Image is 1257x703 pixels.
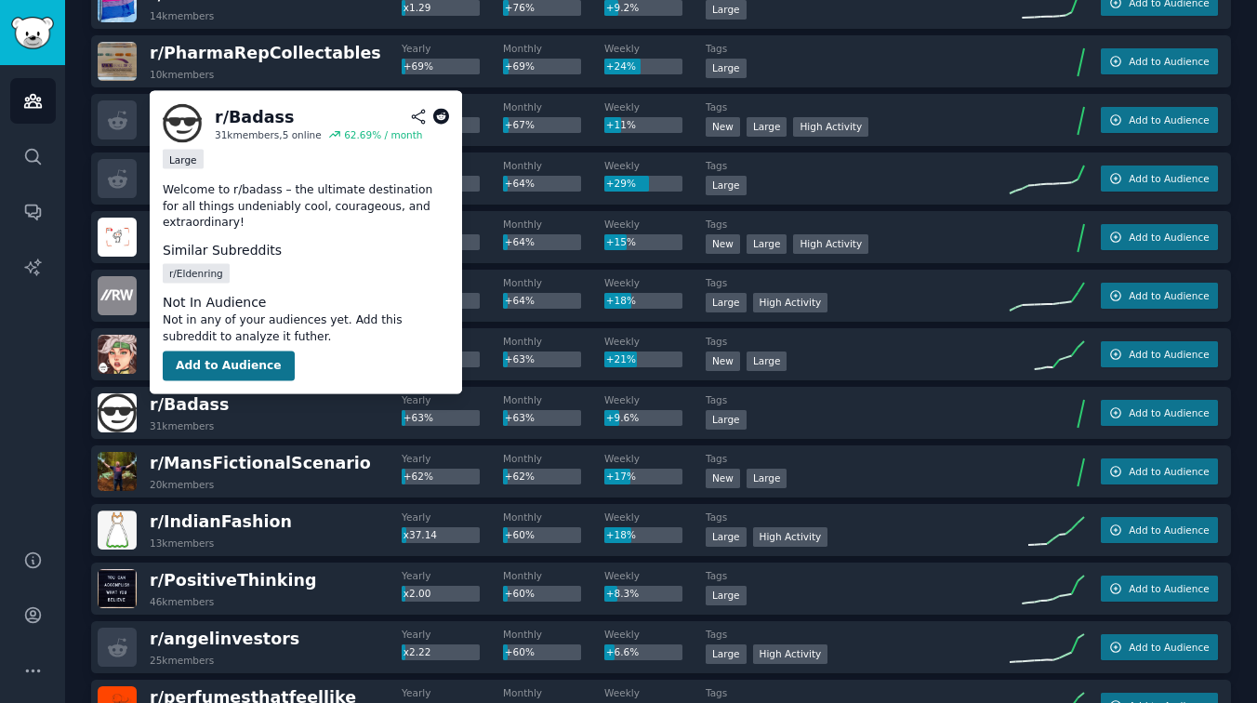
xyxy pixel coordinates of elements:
[604,159,706,172] dt: Weekly
[98,511,137,550] img: IndianFashion
[163,351,295,381] button: Add to Audience
[706,117,740,137] div: New
[706,293,747,312] div: Large
[706,586,747,605] div: Large
[753,644,828,664] div: High Activity
[793,234,868,254] div: High Activity
[706,335,1010,348] dt: Tags
[505,529,535,540] span: +60%
[98,42,137,81] img: PharmaRepCollectables
[1101,283,1218,309] button: Add to Audience
[606,353,636,365] span: +21%
[503,686,604,699] dt: Monthly
[404,471,433,482] span: +62%
[98,276,137,315] img: remoteworking
[706,276,1010,289] dt: Tags
[150,595,214,608] div: 46k members
[706,511,1010,524] dt: Tags
[150,44,381,62] span: r/ PharmaRepCollectables
[402,42,503,55] dt: Yearly
[747,234,787,254] div: Large
[150,537,214,550] div: 13k members
[793,117,868,137] div: High Activity
[503,42,604,55] dt: Monthly
[606,295,636,306] span: +18%
[503,100,604,113] dt: Monthly
[753,293,828,312] div: High Activity
[404,588,431,599] span: x2.00
[163,150,204,169] div: Large
[1129,172,1209,185] span: Add to Audience
[505,2,535,13] span: +76%
[98,218,137,257] img: InternetsGreatestVids
[604,393,706,406] dt: Weekly
[98,335,137,374] img: Uncanny_Xmen
[505,471,535,482] span: +62%
[503,393,604,406] dt: Monthly
[150,419,214,432] div: 31k members
[604,42,706,55] dt: Weekly
[1101,107,1218,133] button: Add to Audience
[215,105,294,128] div: r/ Badass
[402,393,503,406] dt: Yearly
[11,17,54,49] img: GummySearch logo
[706,686,1010,699] dt: Tags
[404,646,431,657] span: x2.22
[606,529,636,540] span: +18%
[503,452,604,465] dt: Monthly
[1129,348,1209,361] span: Add to Audience
[505,178,535,189] span: +64%
[604,628,706,641] dt: Weekly
[604,100,706,113] dt: Weekly
[505,295,535,306] span: +64%
[1129,524,1209,537] span: Add to Audience
[404,60,433,72] span: +69%
[503,335,604,348] dt: Monthly
[402,686,503,699] dt: Yearly
[1129,406,1209,419] span: Add to Audience
[402,452,503,465] dt: Yearly
[706,176,747,195] div: Large
[163,182,449,232] p: Welcome to r/badass – the ultimate destination for all things undeniably cool, courageous, and ex...
[753,527,828,547] div: High Activity
[150,9,214,22] div: 14k members
[747,469,787,488] div: Large
[1101,458,1218,484] button: Add to Audience
[706,410,747,430] div: Large
[706,42,1010,55] dt: Tags
[706,59,747,78] div: Large
[606,236,636,247] span: +15%
[1129,582,1209,595] span: Add to Audience
[1101,517,1218,543] button: Add to Audience
[169,267,223,280] span: r/ Eldenring
[402,511,503,524] dt: Yearly
[1129,641,1209,654] span: Add to Audience
[1129,55,1209,68] span: Add to Audience
[1129,113,1209,126] span: Add to Audience
[150,478,214,491] div: 20k members
[606,2,639,13] span: +9.2%
[163,293,449,312] dt: Not In Audience
[706,351,740,371] div: New
[98,452,137,491] img: MansFictionalScenario
[606,60,636,72] span: +24%
[606,178,636,189] span: +29%
[747,117,787,137] div: Large
[404,412,433,423] span: +63%
[606,588,639,599] span: +8.3%
[505,60,535,72] span: +69%
[150,571,316,590] span: r/ PositiveThinking
[505,353,535,365] span: +63%
[606,412,639,423] span: +9.6%
[1101,341,1218,367] button: Add to Audience
[1101,576,1218,602] button: Add to Audience
[505,588,535,599] span: +60%
[503,569,604,582] dt: Monthly
[404,529,437,540] span: x37.14
[604,276,706,289] dt: Weekly
[503,628,604,641] dt: Monthly
[150,512,292,531] span: r/ IndianFashion
[747,351,787,371] div: Large
[706,100,1010,113] dt: Tags
[706,569,1010,582] dt: Tags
